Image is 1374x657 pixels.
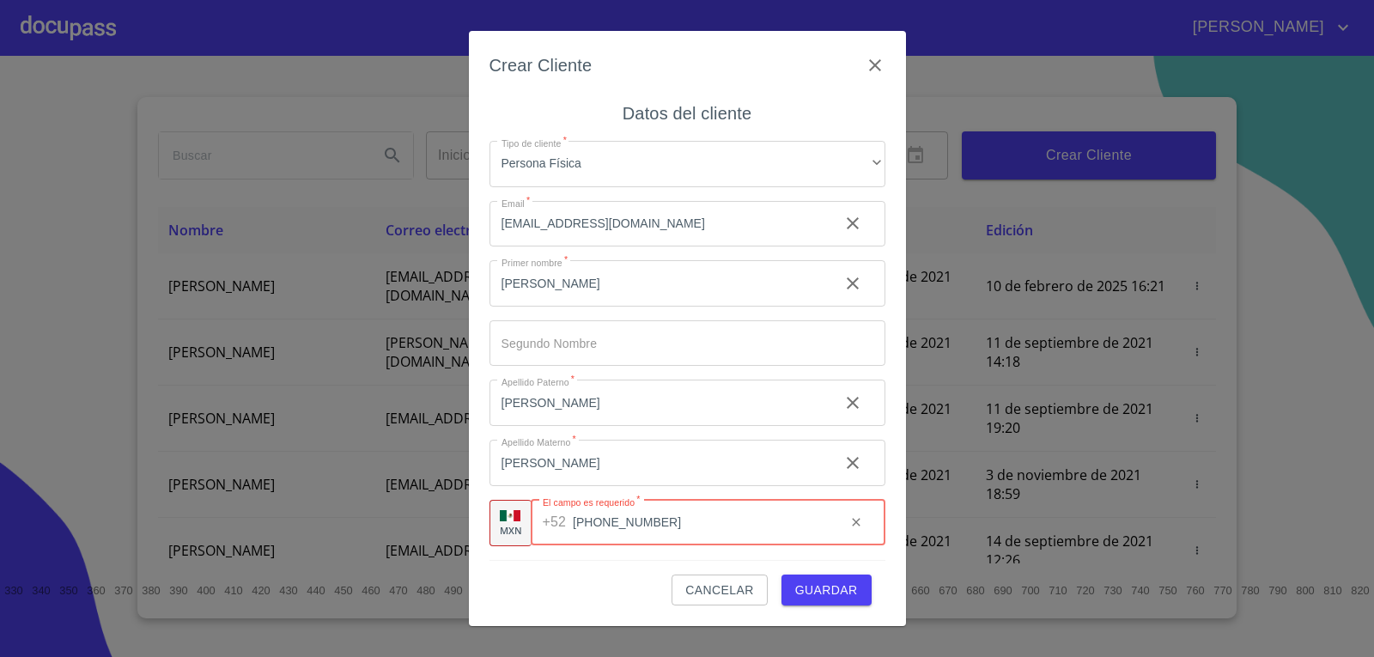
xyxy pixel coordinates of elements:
p: +52 [543,512,567,532]
button: clear input [832,442,873,484]
h6: Datos del cliente [623,100,751,127]
span: Cancelar [685,580,753,601]
button: clear input [832,263,873,304]
button: clear input [832,382,873,423]
p: MXN [500,524,522,537]
button: Cancelar [672,575,767,606]
span: Guardar [795,580,858,601]
button: clear input [832,203,873,244]
div: Persona Física [489,141,885,187]
button: clear input [839,505,873,539]
h6: Crear Cliente [489,52,593,79]
button: Guardar [781,575,872,606]
img: R93DlvwvvjP9fbrDwZeCRYBHk45OWMq+AAOlFVsxT89f82nwPLnD58IP7+ANJEaWYhP0Tx8kkA0WlQMPQsAAgwAOmBj20AXj6... [500,510,520,522]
